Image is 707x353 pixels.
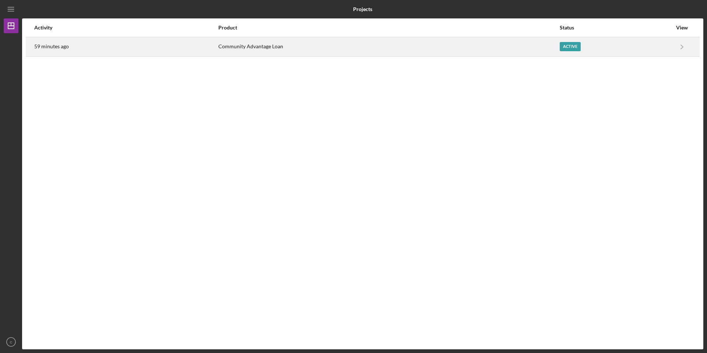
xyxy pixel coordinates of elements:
text: C [10,340,13,344]
div: View [673,25,691,31]
button: C [4,335,18,349]
div: Product [218,25,559,31]
div: Activity [34,25,218,31]
div: Community Advantage Loan [218,38,559,56]
b: Projects [353,6,372,12]
div: Active [560,42,581,51]
div: Status [560,25,672,31]
time: 2025-09-10 15:47 [34,43,69,49]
